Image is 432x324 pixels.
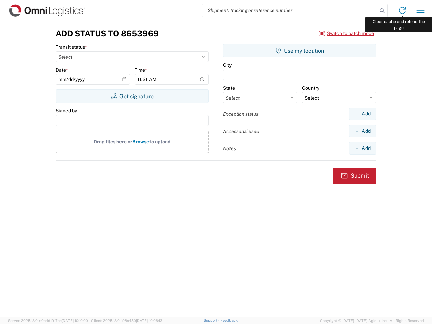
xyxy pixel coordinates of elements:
[56,29,159,38] h3: Add Status to 8653969
[223,62,232,68] label: City
[56,44,87,50] label: Transit status
[302,85,319,91] label: Country
[349,125,376,137] button: Add
[62,319,88,323] span: [DATE] 10:10:00
[220,318,238,322] a: Feedback
[349,108,376,120] button: Add
[56,89,209,103] button: Get signature
[135,67,147,73] label: Time
[56,108,77,114] label: Signed by
[204,318,220,322] a: Support
[320,318,424,324] span: Copyright © [DATE]-[DATE] Agistix Inc., All Rights Reserved
[149,139,171,144] span: to upload
[56,67,68,73] label: Date
[223,44,376,57] button: Use my location
[91,319,162,323] span: Client: 2025.18.0-198a450
[8,319,88,323] span: Server: 2025.18.0-a0edd1917ac
[319,28,374,39] button: Switch to batch mode
[223,85,235,91] label: State
[223,128,259,134] label: Accessorial used
[202,4,377,17] input: Shipment, tracking or reference number
[349,142,376,155] button: Add
[223,111,259,117] label: Exception status
[132,139,149,144] span: Browse
[223,145,236,152] label: Notes
[333,168,376,184] button: Submit
[136,319,162,323] span: [DATE] 10:06:13
[93,139,132,144] span: Drag files here or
